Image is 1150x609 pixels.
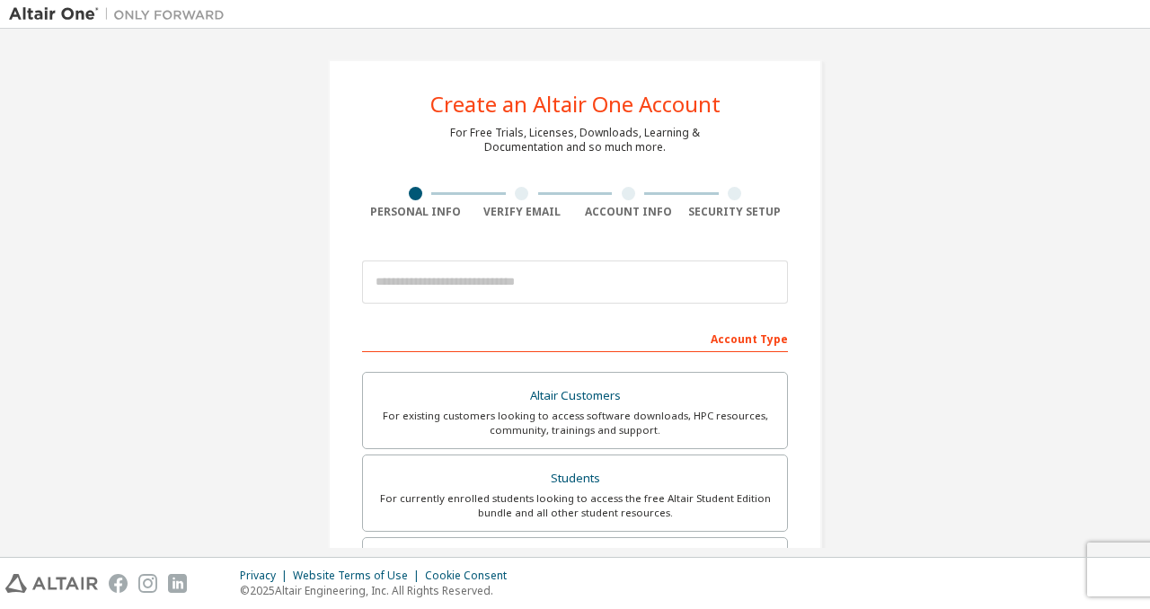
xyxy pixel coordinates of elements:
[575,205,682,219] div: Account Info
[9,5,234,23] img: Altair One
[5,574,98,593] img: altair_logo.svg
[374,409,776,437] div: For existing customers looking to access software downloads, HPC resources, community, trainings ...
[168,574,187,593] img: linkedin.svg
[374,491,776,520] div: For currently enrolled students looking to access the free Altair Student Edition bundle and all ...
[374,466,776,491] div: Students
[240,569,293,583] div: Privacy
[430,93,721,115] div: Create an Altair One Account
[469,205,576,219] div: Verify Email
[138,574,157,593] img: instagram.svg
[240,583,517,598] p: © 2025 Altair Engineering, Inc. All Rights Reserved.
[374,384,776,409] div: Altair Customers
[682,205,789,219] div: Security Setup
[362,323,788,352] div: Account Type
[362,205,469,219] div: Personal Info
[425,569,517,583] div: Cookie Consent
[450,126,700,154] div: For Free Trials, Licenses, Downloads, Learning & Documentation and so much more.
[109,574,128,593] img: facebook.svg
[293,569,425,583] div: Website Terms of Use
